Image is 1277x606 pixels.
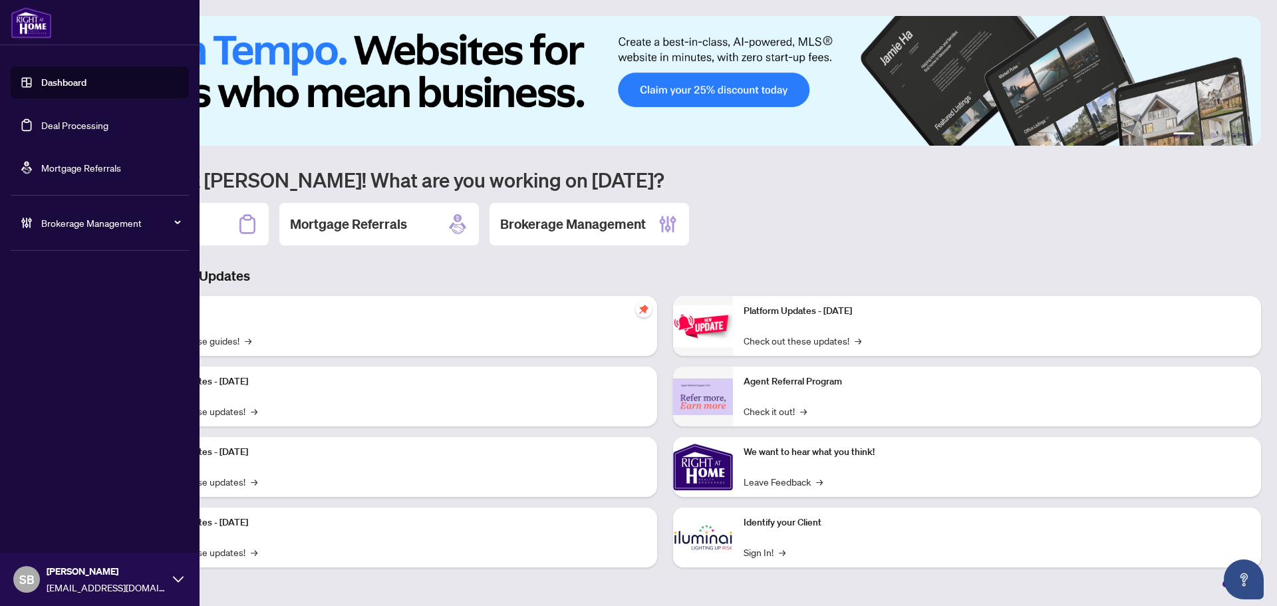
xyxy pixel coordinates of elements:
[290,215,407,233] h2: Mortgage Referrals
[19,570,35,589] span: SB
[855,333,861,348] span: →
[500,215,646,233] h2: Brokerage Management
[779,545,785,559] span: →
[69,267,1261,285] h3: Brokerage & Industry Updates
[744,304,1250,319] p: Platform Updates - [DATE]
[140,304,646,319] p: Self-Help
[140,516,646,530] p: Platform Updates - [DATE]
[673,305,733,347] img: Platform Updates - June 23, 2025
[1232,132,1237,138] button: 5
[744,545,785,559] a: Sign In!→
[816,474,823,489] span: →
[140,375,646,389] p: Platform Updates - [DATE]
[251,545,257,559] span: →
[1242,132,1248,138] button: 6
[636,301,652,317] span: pushpin
[47,564,166,579] span: [PERSON_NAME]
[744,404,807,418] a: Check it out!→
[1221,132,1226,138] button: 4
[140,445,646,460] p: Platform Updates - [DATE]
[1210,132,1216,138] button: 3
[41,162,121,174] a: Mortgage Referrals
[41,76,86,88] a: Dashboard
[41,119,108,131] a: Deal Processing
[673,508,733,567] img: Identify your Client
[41,216,180,230] span: Brokerage Management
[251,404,257,418] span: →
[1173,132,1195,138] button: 1
[744,516,1250,530] p: Identify your Client
[1224,559,1264,599] button: Open asap
[744,445,1250,460] p: We want to hear what you think!
[245,333,251,348] span: →
[11,7,52,39] img: logo
[47,580,166,595] span: [EMAIL_ADDRESS][DOMAIN_NAME]
[251,474,257,489] span: →
[744,474,823,489] a: Leave Feedback→
[673,437,733,497] img: We want to hear what you think!
[800,404,807,418] span: →
[1200,132,1205,138] button: 2
[744,375,1250,389] p: Agent Referral Program
[744,333,861,348] a: Check out these updates!→
[673,379,733,415] img: Agent Referral Program
[69,167,1261,192] h1: Welcome back [PERSON_NAME]! What are you working on [DATE]?
[69,16,1261,146] img: Slide 0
